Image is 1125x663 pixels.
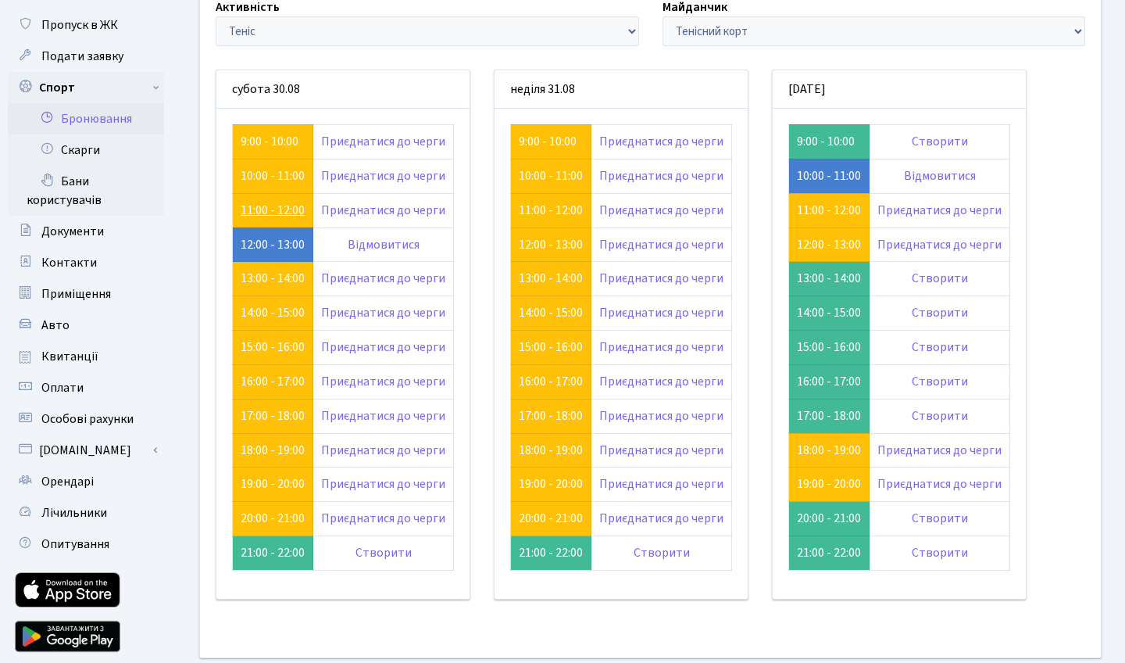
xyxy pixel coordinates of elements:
[8,529,164,560] a: Опитування
[519,236,583,253] a: 12:00 - 13:00
[912,373,968,390] a: Створити
[233,536,313,571] td: 21:00 - 22:00
[519,510,583,527] a: 20:00 - 21:00
[495,70,748,109] div: неділя 31.08
[877,442,1002,459] a: Приєднатися до черги
[41,410,134,428] span: Особові рахунки
[519,304,583,321] a: 14:00 - 15:00
[241,304,305,321] a: 14:00 - 15:00
[8,278,164,310] a: Приміщення
[8,341,164,372] a: Квитанції
[241,339,305,356] a: 15:00 - 16:00
[797,442,861,459] a: 18:00 - 19:00
[912,544,968,561] a: Створити
[241,167,305,185] a: 10:00 - 11:00
[321,167,445,185] a: Приєднатися до черги
[789,502,870,536] td: 20:00 - 21:00
[789,536,870,571] td: 21:00 - 22:00
[912,304,968,321] a: Створити
[41,504,107,521] span: Лічильники
[599,202,723,219] a: Приєднатися до черги
[8,216,164,247] a: Документи
[599,270,723,287] a: Приєднатися до черги
[241,475,305,493] a: 19:00 - 20:00
[241,270,305,287] a: 13:00 - 14:00
[8,103,164,134] a: Бронювання
[519,133,577,150] a: 9:00 - 10:00
[797,236,861,253] a: 12:00 - 13:00
[877,475,1002,493] a: Приєднатися до черги
[599,442,723,459] a: Приєднатися до черги
[599,167,723,185] a: Приєднатися до черги
[904,167,976,185] a: Відмовитися
[912,270,968,287] a: Створити
[8,166,164,216] a: Бани користувачів
[241,510,305,527] a: 20:00 - 21:00
[41,223,104,240] span: Документи
[511,536,591,571] td: 21:00 - 22:00
[8,310,164,341] a: Авто
[41,48,123,65] span: Подати заявку
[519,407,583,425] a: 17:00 - 18:00
[41,473,94,490] span: Орендарі
[519,373,583,390] a: 16:00 - 17:00
[41,317,70,334] span: Авто
[321,133,445,150] a: Приєднатися до черги
[519,339,583,356] a: 15:00 - 16:00
[321,373,445,390] a: Приєднатися до черги
[321,270,445,287] a: Приєднатися до черги
[599,236,723,253] a: Приєднатися до черги
[321,202,445,219] a: Приєднатися до черги
[241,442,305,459] a: 18:00 - 19:00
[599,304,723,321] a: Приєднатися до черги
[789,399,870,433] td: 17:00 - 18:00
[321,442,445,459] a: Приєднатися до черги
[877,236,1002,253] a: Приєднатися до черги
[241,236,305,253] a: 12:00 - 13:00
[8,247,164,278] a: Контакти
[348,236,420,253] a: Відмовитися
[599,373,723,390] a: Приєднатися до черги
[519,202,583,219] a: 11:00 - 12:00
[41,348,98,365] span: Квитанції
[634,544,690,561] a: Створити
[41,536,109,553] span: Опитування
[321,510,445,527] a: Приєднатися до черги
[41,379,84,396] span: Оплати
[321,407,445,425] a: Приєднатися до черги
[797,167,861,185] a: 10:00 - 11:00
[41,254,97,271] span: Контакти
[789,124,870,159] td: 9:00 - 10:00
[8,372,164,403] a: Оплати
[8,497,164,529] a: Лічильники
[773,70,1026,109] div: [DATE]
[321,304,445,321] a: Приєднатися до черги
[321,475,445,493] a: Приєднатися до черги
[599,510,723,527] a: Приєднатися до черги
[8,41,164,72] a: Подати заявку
[599,133,723,150] a: Приєднатися до черги
[912,510,968,527] a: Створити
[519,167,583,185] a: 10:00 - 11:00
[912,133,968,150] a: Створити
[519,270,583,287] a: 13:00 - 14:00
[41,285,111,303] span: Приміщення
[789,331,870,365] td: 15:00 - 16:00
[599,407,723,425] a: Приєднатися до черги
[8,466,164,497] a: Орендарі
[877,202,1002,219] a: Приєднатися до черги
[8,134,164,166] a: Скарги
[789,296,870,331] td: 14:00 - 15:00
[355,544,412,561] a: Створити
[41,16,118,34] span: Пропуск в ЖК
[797,202,861,219] a: 11:00 - 12:00
[321,339,445,356] a: Приєднатися до черги
[8,9,164,41] a: Пропуск в ЖК
[599,475,723,493] a: Приєднатися до черги
[519,475,583,493] a: 19:00 - 20:00
[241,407,305,425] a: 17:00 - 18:00
[519,442,583,459] a: 18:00 - 19:00
[241,373,305,390] a: 16:00 - 17:00
[8,403,164,435] a: Особові рахунки
[789,262,870,296] td: 13:00 - 14:00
